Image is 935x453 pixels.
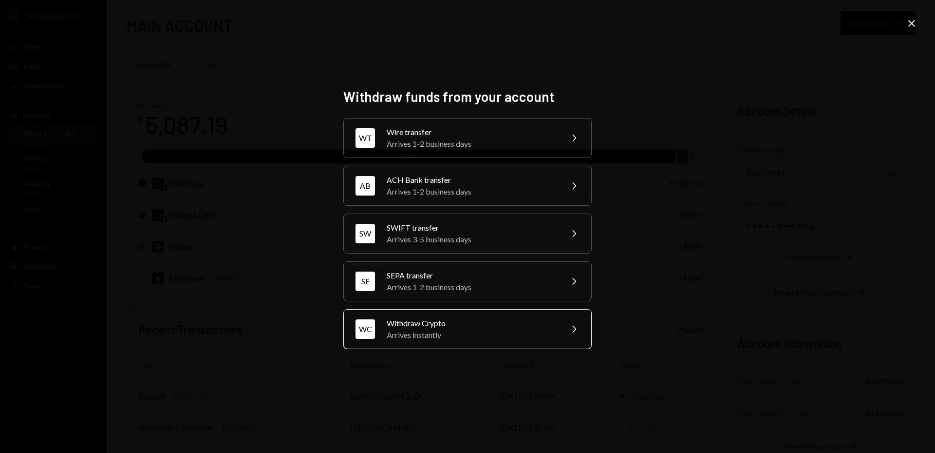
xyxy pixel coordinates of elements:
div: WT [355,128,375,148]
div: Wire transfer [387,126,556,138]
div: Arrives 1-2 business days [387,186,556,197]
div: SE [355,272,375,291]
div: Withdraw Crypto [387,317,556,329]
div: ACH Bank transfer [387,174,556,186]
div: SWIFT transfer [387,222,556,234]
button: WCWithdraw CryptoArrives instantly [343,309,592,349]
div: Arrives 1-2 business days [387,138,556,150]
div: AB [355,176,375,196]
div: Arrives instantly [387,329,556,341]
div: SW [355,224,375,243]
button: WTWire transferArrives 1-2 business days [343,118,592,158]
div: Arrives 1-2 business days [387,281,556,293]
h2: Withdraw funds from your account [343,87,592,106]
button: SESEPA transferArrives 1-2 business days [343,261,592,301]
button: ABACH Bank transferArrives 1-2 business days [343,166,592,206]
div: Arrives 3-5 business days [387,234,556,245]
div: WC [355,319,375,339]
div: SEPA transfer [387,270,556,281]
button: SWSWIFT transferArrives 3-5 business days [343,214,592,254]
